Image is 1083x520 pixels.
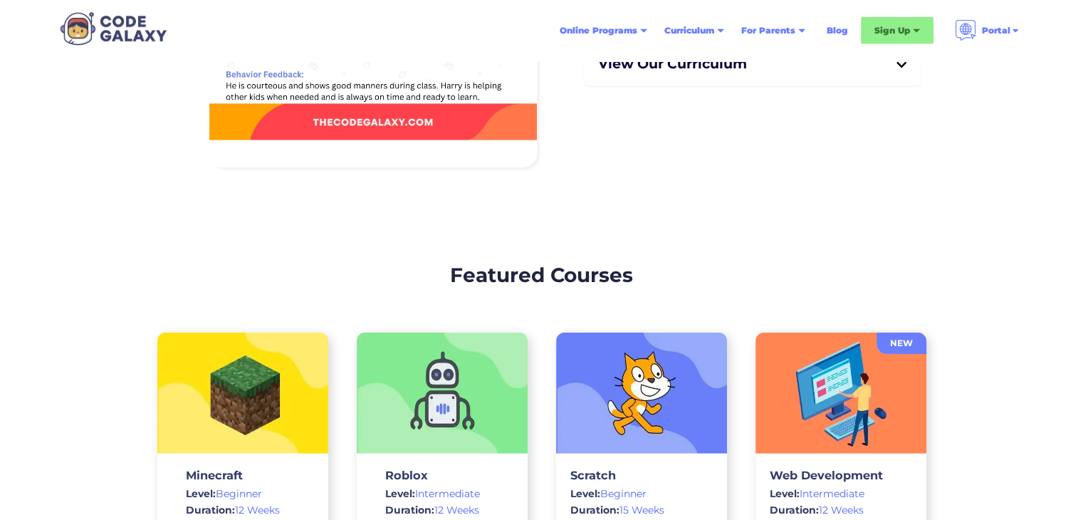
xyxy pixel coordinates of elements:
div: Online Programs [560,24,637,38]
h3: Roblox [385,468,499,482]
span: Duration: [186,504,235,516]
div: 15 Weeks [570,503,713,517]
div: Online Programs [551,18,656,43]
div: For Parents [733,18,814,43]
span: Level: [770,487,800,500]
div: Portal [982,24,1010,38]
div: Intermediate [385,487,499,501]
h5: View Our Curriculum [598,55,896,72]
div: NEW [877,336,926,350]
h3: Web Development [770,468,912,482]
div: Curriculum [664,24,714,38]
div: 12 Weeks [385,503,499,517]
div: Sign Up [861,17,933,44]
div: For Parents [741,24,795,38]
div: Portal [946,14,1029,47]
div: Sign Up [874,24,910,38]
div: Curriculum [656,18,733,43]
a: Blog [818,18,857,43]
h2: Featured Courses [450,260,633,290]
h3: Scratch [570,468,713,482]
div: 12 Weeks [770,503,912,517]
span: Duration: [570,504,619,516]
span: Level: [186,487,216,500]
div: Beginner [570,487,713,501]
span: Level: [385,487,415,500]
span: Duration: [385,504,434,516]
div: 12 Weeks [186,503,300,517]
span: Duration: [770,504,819,516]
div: Intermediate [770,487,912,501]
h3: Minecraft [186,468,300,482]
a: NEW [877,333,926,354]
div: Beginner [186,487,300,501]
span: Level: [570,487,600,500]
